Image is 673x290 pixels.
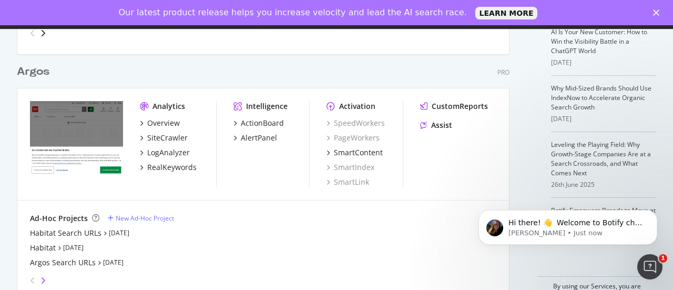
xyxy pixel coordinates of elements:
a: Why Mid-Sized Brands Should Use IndexNow to Accelerate Organic Search Growth [551,84,651,112]
a: Habitat Search URLs [30,228,101,238]
div: angle-left [26,25,39,42]
a: RealKeywords [140,162,197,173]
a: SmartIndex [327,162,374,173]
div: Argos [17,64,49,79]
div: Assist [431,120,452,131]
span: 1 [659,254,667,263]
div: RealKeywords [147,162,197,173]
a: [DATE] [63,243,84,252]
div: CustomReports [432,101,488,112]
a: SmartContent [327,147,383,158]
div: New Ad-Hoc Project [116,214,174,223]
a: SpeedWorkers [327,118,385,128]
div: SiteCrawler [147,133,188,143]
div: Activation [339,101,375,112]
div: Intelligence [246,101,288,112]
a: AlertPanel [233,133,277,143]
div: angle-left [26,272,39,289]
a: [DATE] [103,258,124,267]
div: [DATE] [551,114,656,124]
div: AlertPanel [241,133,277,143]
iframe: Intercom live chat [637,254,662,279]
a: LEARN MORE [475,7,538,19]
a: LogAnalyzer [140,147,190,158]
div: Analytics [152,101,185,112]
a: [DATE] [109,228,129,237]
a: Overview [140,118,180,128]
a: CustomReports [420,101,488,112]
div: [DATE] [551,58,656,67]
a: Argos [17,64,54,79]
img: www.argos.co.uk [30,101,123,176]
div: Close [653,9,664,16]
div: Our latest product release helps you increase velocity and lead the AI search race. [119,7,467,18]
a: Leveling the Playing Field: Why Growth-Stage Companies Are at a Search Crossroads, and What Comes... [551,140,651,177]
a: SmartLink [327,177,369,187]
div: ActionBoard [241,118,284,128]
a: Habitat [30,243,56,253]
div: 26th June 2025 [551,180,656,189]
a: Assist [420,120,452,131]
div: angle-right [39,275,47,286]
a: SiteCrawler [140,133,188,143]
div: Pro [497,68,509,77]
div: LogAnalyzer [147,147,190,158]
a: AI Is Your New Customer: How to Win the Visibility Battle in a ChatGPT World [551,27,647,55]
a: New Ad-Hoc Project [108,214,174,223]
a: PageWorkers [327,133,380,143]
a: ActionBoard [233,118,284,128]
div: Overview [147,118,180,128]
div: angle-right [39,28,47,38]
div: Ad-Hoc Projects [30,213,88,224]
div: SmartContent [334,147,383,158]
a: Argos Search URLs [30,257,96,268]
iframe: Intercom notifications message [463,188,673,262]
